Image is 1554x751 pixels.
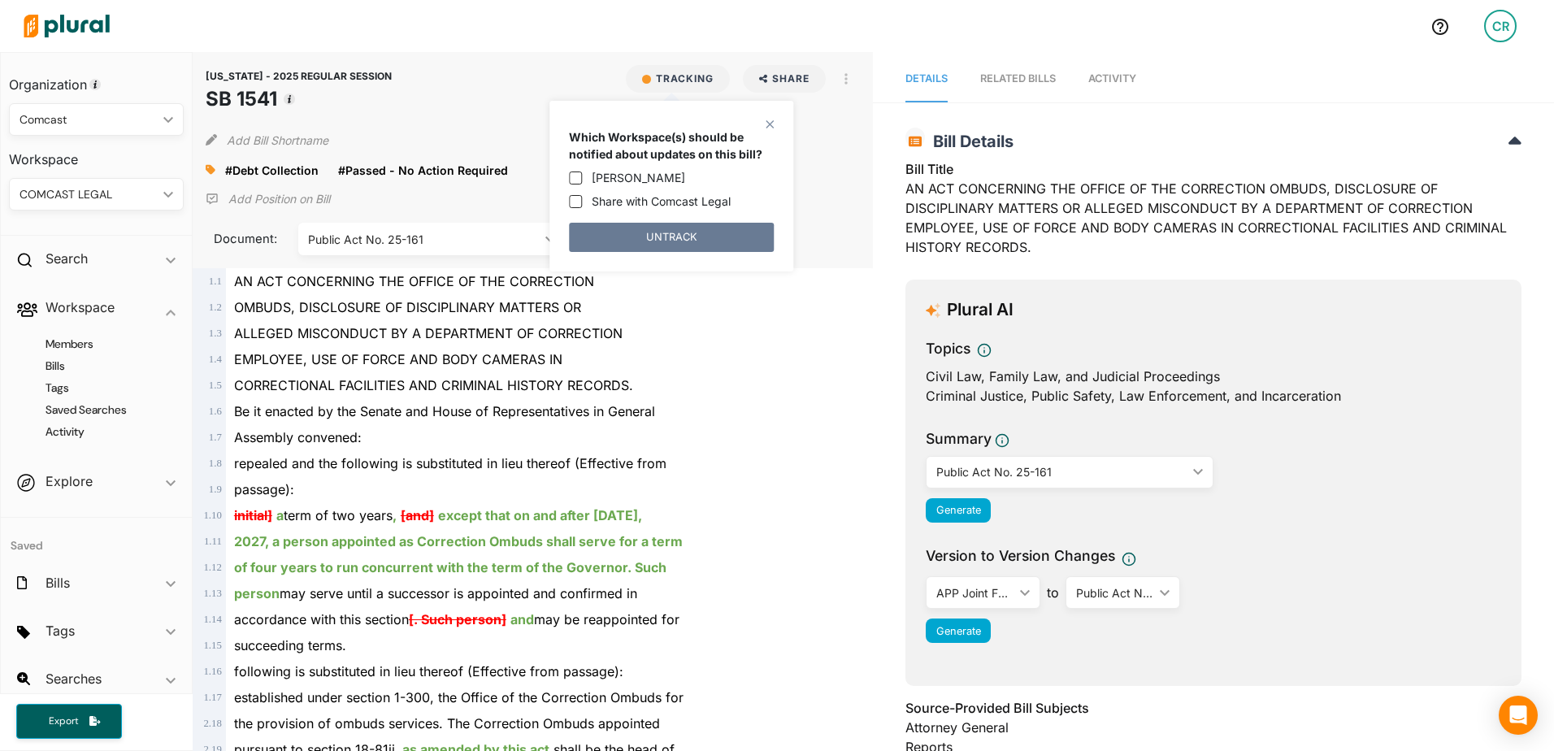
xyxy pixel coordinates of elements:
span: 1 . 12 [203,562,221,573]
span: Generate [936,504,981,516]
button: UNTRACK [569,223,774,252]
button: Generate [926,498,991,523]
a: CR [1471,3,1530,49]
span: the provision of ombuds services. The Correction Ombuds appointed [234,715,660,731]
ins: 2027, a person appointed as Correction Ombuds shall serve for a term [234,533,683,549]
span: 1 . 5 [209,380,222,391]
a: Bills [25,358,176,374]
span: 1 . 14 [203,614,221,625]
span: passage): [234,481,294,497]
a: Members [25,336,176,352]
a: Tags [25,380,176,396]
a: Activity [25,424,176,440]
a: Details [905,56,948,102]
span: #Debt Collection [225,163,319,177]
div: Open Intercom Messenger [1499,696,1538,735]
h2: Bills [46,574,70,592]
div: Add tags [206,158,215,182]
span: 1 . 15 [203,640,221,651]
span: Document: [206,230,279,248]
span: Be it enacted by the Senate and House of Representatives in General [234,403,655,419]
span: repealed and the following is substituted in lieu thereof (Effective from [234,455,666,471]
a: Saved Searches [25,402,176,418]
p: Add Position on Bill [228,191,330,207]
div: Public Act No. 25-161 [1076,584,1153,601]
del: initial] [234,507,272,523]
h3: Plural AI [947,300,1014,320]
div: Tooltip anchor [282,92,297,106]
span: established under section 1-300, the Office of the Correction Ombuds for [234,689,684,705]
span: following is substituted in lieu thereof (Effective from passage): [234,663,623,679]
span: Activity [1088,72,1136,85]
button: Add Bill Shortname [227,127,328,153]
del: [and] [401,507,434,523]
button: Share [743,65,827,93]
button: Generate [926,619,991,643]
div: Civil Law, Family Law, and Judicial Proceedings [926,367,1501,386]
span: Generate [936,625,981,637]
button: Share [736,65,833,93]
span: OMBUDS, DISCLOSURE OF DISCIPLINARY MATTERS OR [234,299,581,315]
span: CORRECTIONAL FACILITIES AND CRIMINAL HISTORY RECORDS. [234,377,633,393]
h3: Source-Provided Bill Subjects [905,698,1521,718]
div: COMCAST LEGAL [20,186,157,203]
div: CR [1484,10,1517,42]
span: ALLEGED MISCONDUCT BY A DEPARTMENT OF CORRECTION [234,325,623,341]
span: 1 . 7 [209,432,222,443]
div: Attorney General [905,718,1521,737]
div: Tooltip anchor [88,77,102,92]
span: may serve until a successor is appointed and confirmed in [234,585,637,601]
span: 1 . 2 [209,302,222,313]
span: succeeding terms. [234,637,346,653]
span: 1 . 4 [209,354,222,365]
div: AN ACT CONCERNING THE OFFICE OF THE CORRECTION OMBUDS, DISCLOSURE OF DISCIPLINARY MATTERS OR ALLE... [905,159,1521,267]
div: APP Joint Favorable [936,584,1014,601]
span: accordance with this section may be reappointed for [234,611,679,627]
h2: Explore [46,472,93,490]
span: Details [905,72,948,85]
span: 2 . 18 [203,718,221,729]
span: Bill Details [925,132,1014,151]
span: 1 . 17 [203,692,221,703]
ins: except that on and after [DATE], [438,507,642,523]
span: 1 . 11 [204,536,222,547]
ins: of four years to run concurrent with the term of the Governor. Such [234,559,666,575]
h3: Summary [926,428,992,449]
span: 1 . 6 [209,406,222,417]
h1: SB 1541 [206,85,392,114]
h4: Saved [1,518,192,558]
span: to [1040,583,1066,602]
h2: Search [46,250,88,267]
h3: Workspace [9,136,184,171]
h2: Workspace [46,298,115,316]
span: Version to Version Changes [926,545,1115,567]
div: Add Position Statement [206,187,330,211]
div: Public Act No. 25-161 [936,463,1187,480]
span: 1 . 8 [209,458,222,469]
ins: a [276,507,284,523]
span: Assembly convened: [234,429,362,445]
button: Export [16,704,122,739]
h2: Searches [46,670,102,688]
span: term of two years [234,507,642,523]
span: 1 . 9 [209,484,222,495]
p: Which Workspace(s) should be notified about updates on this bill? [569,128,774,163]
span: 1 . 1 [209,276,222,287]
div: RELATED BILLS [980,71,1056,86]
h3: Topics [926,338,970,359]
button: Tracking [626,65,730,93]
ins: and [510,611,534,627]
a: #Passed - No Action Required [338,162,508,179]
span: 1 . 10 [203,510,221,521]
div: Public Act No. 25-161 [308,231,539,248]
del: [. Such person] [409,611,506,627]
span: [US_STATE] - 2025 REGULAR SESSION [206,70,392,82]
ins: person [234,585,280,601]
div: Criminal Justice, Public Safety, Law Enforcement, and Incarceration [926,386,1501,406]
h2: Tags [46,622,75,640]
